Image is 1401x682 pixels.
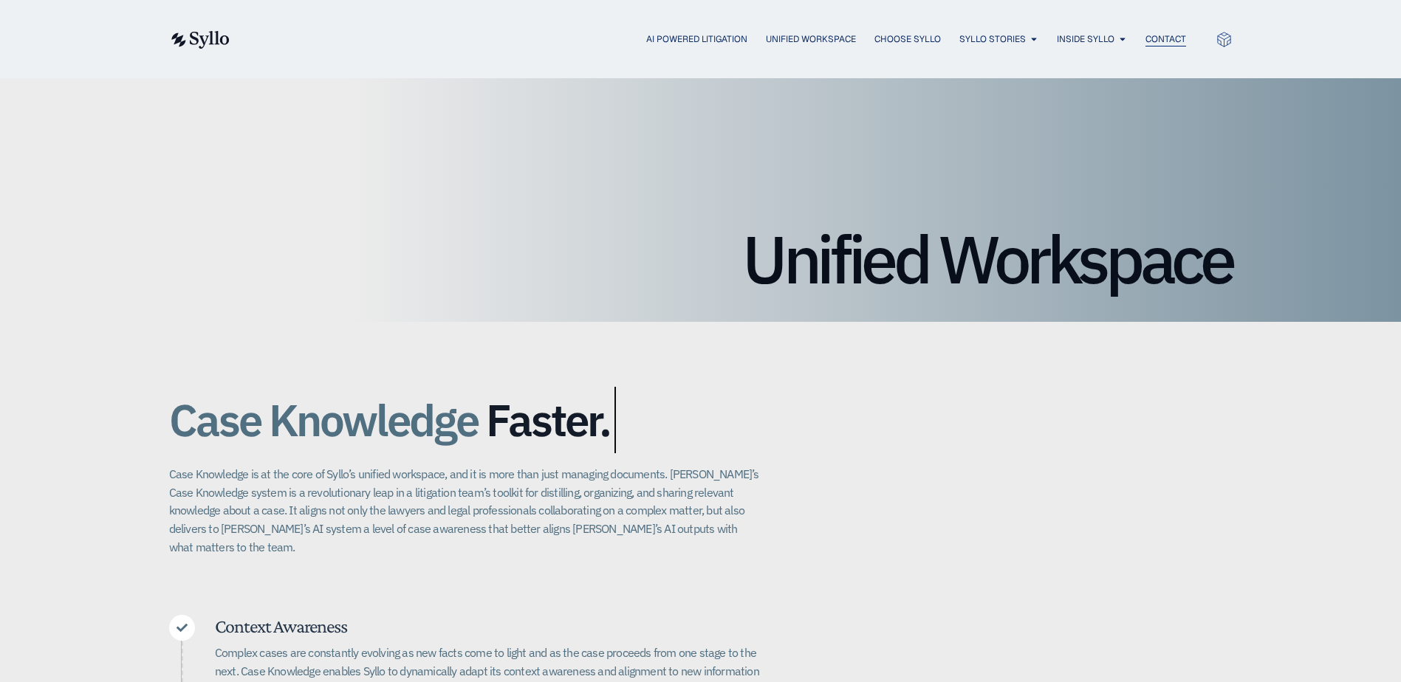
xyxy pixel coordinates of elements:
[169,465,760,556] p: Case Knowledge is at the core of Syllo’s unified workspace, and it is more than just managing doc...
[486,396,610,444] span: Faster.
[169,387,478,453] span: Case Knowledge
[646,32,747,46] a: AI Powered Litigation
[259,32,1186,46] div: Menu Toggle
[1145,32,1186,46] a: Contact
[1057,32,1114,46] a: Inside Syllo
[169,31,230,49] img: syllo
[259,32,1186,46] nav: Menu
[766,32,856,46] a: Unified Workspace
[169,226,1233,292] h1: Unified Workspace
[874,32,941,46] a: Choose Syllo
[215,615,760,638] h5: Context Awareness
[959,32,1026,46] a: Syllo Stories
